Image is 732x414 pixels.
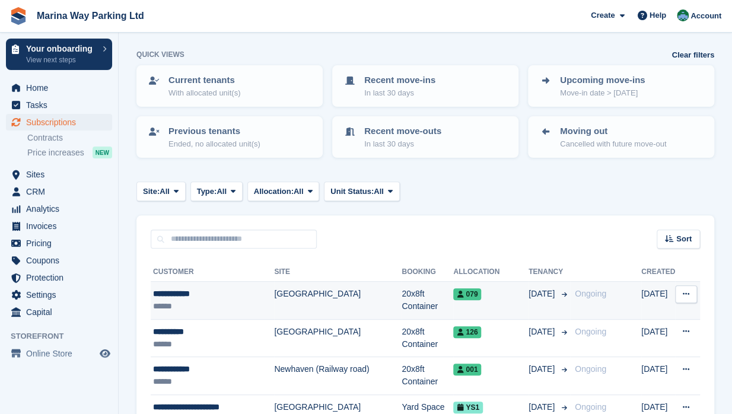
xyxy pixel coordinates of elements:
[6,183,112,200] a: menu
[529,363,557,375] span: [DATE]
[671,49,714,61] a: Clear filters
[6,269,112,286] a: menu
[6,345,112,362] a: menu
[364,138,441,150] p: In last 30 days
[6,218,112,234] a: menu
[138,117,322,157] a: Previous tenants Ended, no allocated unit(s)
[274,319,402,357] td: [GEOGRAPHIC_DATA]
[560,87,645,99] p: Move-in date > [DATE]
[26,286,97,303] span: Settings
[6,200,112,217] a: menu
[136,181,186,201] button: Site: All
[374,186,384,198] span: All
[26,114,97,130] span: Subscriptions
[364,74,435,87] p: Recent move-ins
[402,319,453,357] td: 20x8ft Container
[575,364,606,374] span: Ongoing
[27,146,112,159] a: Price increases NEW
[650,9,666,21] span: Help
[168,74,240,87] p: Current tenants
[402,357,453,395] td: 20x8ft Container
[294,186,304,198] span: All
[6,304,112,320] a: menu
[529,288,557,300] span: [DATE]
[676,233,692,245] span: Sort
[247,181,320,201] button: Allocation: All
[190,181,243,201] button: Type: All
[453,326,481,338] span: 126
[274,263,402,282] th: Site
[6,235,112,251] a: menu
[26,345,97,362] span: Online Store
[168,87,240,99] p: With allocated unit(s)
[333,117,517,157] a: Recent move-outs In last 30 days
[26,304,97,320] span: Capital
[575,402,606,412] span: Ongoing
[143,186,160,198] span: Site:
[26,183,97,200] span: CRM
[11,330,118,342] span: Storefront
[453,263,529,282] th: Allocation
[560,74,645,87] p: Upcoming move-ins
[136,49,184,60] h6: Quick views
[160,186,170,198] span: All
[529,117,713,157] a: Moving out Cancelled with future move-out
[254,186,294,198] span: Allocation:
[677,9,689,21] img: Paul Lewis
[98,346,112,361] a: Preview store
[151,263,274,282] th: Customer
[168,138,260,150] p: Ended, no allocated unit(s)
[529,66,713,106] a: Upcoming move-ins Move-in date > [DATE]
[560,138,666,150] p: Cancelled with future move-out
[93,147,112,158] div: NEW
[453,364,481,375] span: 001
[529,401,557,413] span: [DATE]
[138,66,322,106] a: Current tenants With allocated unit(s)
[9,7,27,25] img: stora-icon-8386f47178a22dfd0bd8f6a31ec36ba5ce8667c1dd55bd0f319d3a0aa187defe.svg
[690,10,721,22] span: Account
[6,252,112,269] a: menu
[6,39,112,70] a: Your onboarding View next steps
[529,326,557,338] span: [DATE]
[26,97,97,113] span: Tasks
[6,79,112,96] a: menu
[197,186,217,198] span: Type:
[402,263,453,282] th: Booking
[364,87,435,99] p: In last 30 days
[6,166,112,183] a: menu
[6,286,112,303] a: menu
[26,55,97,65] p: View next steps
[27,132,112,144] a: Contracts
[26,44,97,53] p: Your onboarding
[26,269,97,286] span: Protection
[168,125,260,138] p: Previous tenants
[453,288,481,300] span: 079
[575,289,606,298] span: Ongoing
[32,6,149,26] a: Marina Way Parking Ltd
[324,181,399,201] button: Unit Status: All
[333,66,517,106] a: Recent move-ins In last 30 days
[641,319,675,357] td: [DATE]
[575,327,606,336] span: Ongoing
[364,125,441,138] p: Recent move-outs
[26,79,97,96] span: Home
[641,282,675,320] td: [DATE]
[402,282,453,320] td: 20x8ft Container
[26,235,97,251] span: Pricing
[26,166,97,183] span: Sites
[591,9,615,21] span: Create
[560,125,666,138] p: Moving out
[453,402,483,413] span: YS1
[27,147,84,158] span: Price increases
[274,357,402,395] td: Newhaven (Railway road)
[330,186,374,198] span: Unit Status:
[641,357,675,395] td: [DATE]
[26,200,97,217] span: Analytics
[6,114,112,130] a: menu
[26,252,97,269] span: Coupons
[217,186,227,198] span: All
[274,282,402,320] td: [GEOGRAPHIC_DATA]
[6,97,112,113] a: menu
[26,218,97,234] span: Invoices
[641,263,675,282] th: Created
